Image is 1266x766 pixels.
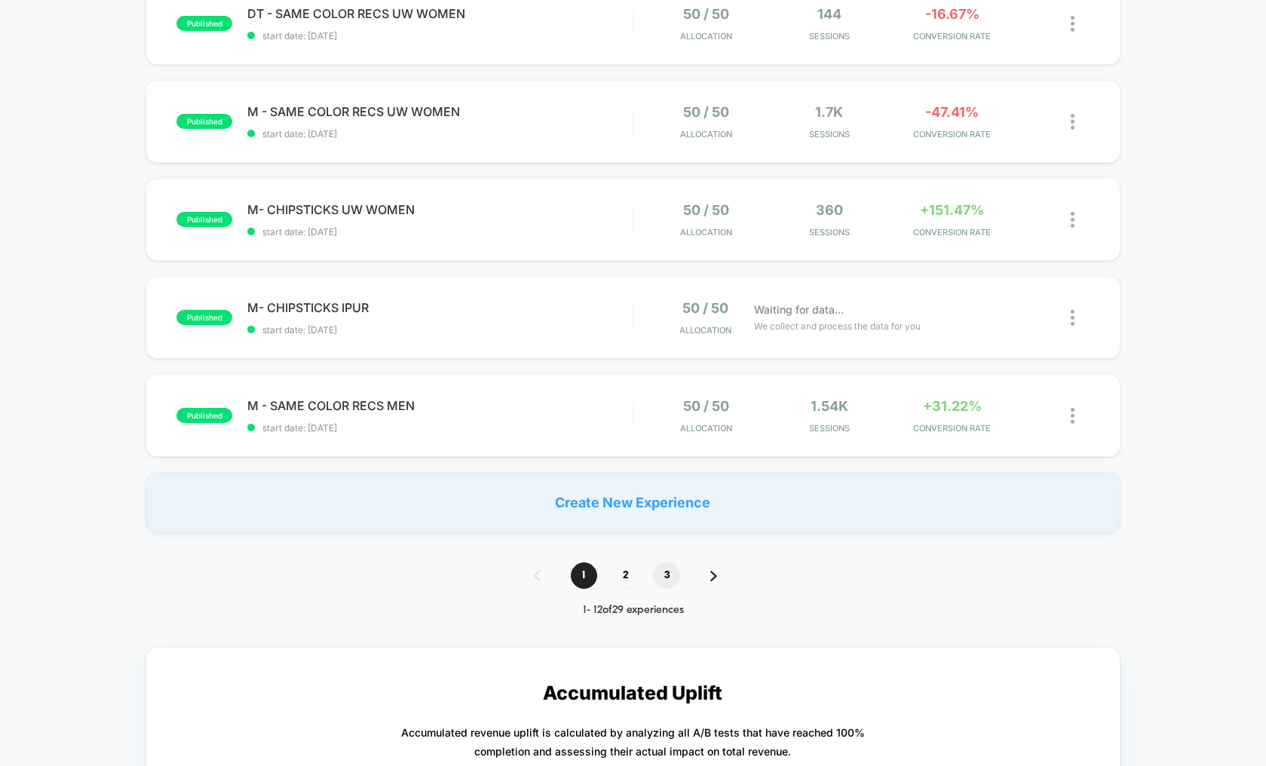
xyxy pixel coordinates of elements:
[817,6,841,22] span: 144
[754,302,844,318] span: Waiting for data...
[571,562,597,589] span: 1
[683,6,729,22] span: 50 / 50
[771,227,887,237] span: Sessions
[1071,310,1074,326] img: close
[894,31,1010,41] span: CONVERSION RATE
[247,324,633,336] span: start date: [DATE]
[920,202,984,218] span: +151.47%
[1071,212,1074,228] img: close
[247,128,633,139] span: start date: [DATE]
[146,472,1120,532] div: Create New Experience
[771,423,887,434] span: Sessions
[682,300,728,316] span: 50 / 50
[680,227,732,237] span: Allocation
[176,408,232,423] span: published
[401,723,865,761] p: Accumulated revenue uplift is calculated by analyzing all A/B tests that have reached 100% comple...
[683,398,729,414] span: 50 / 50
[1071,114,1074,130] img: close
[247,6,633,21] span: DT - SAME COLOR RECS UW WOMEN
[925,6,979,22] span: -16.67%
[679,325,731,336] span: Allocation
[543,682,722,704] p: Accumulated Uplift
[247,30,633,41] span: start date: [DATE]
[247,104,633,119] span: M - SAME COLOR RECS UW WOMEN
[680,129,732,139] span: Allocation
[519,604,747,617] div: 1 - 12 of 29 experiences
[247,300,633,315] span: M- CHIPSTICKS IPUR
[754,319,921,333] span: We collect and process the data for you
[654,562,680,589] span: 3
[894,129,1010,139] span: CONVERSION RATE
[710,571,717,581] img: pagination forward
[247,202,633,217] span: M- CHIPSTICKS UW WOMEN
[680,423,732,434] span: Allocation
[1071,16,1074,32] img: close
[176,16,232,31] span: published
[894,227,1010,237] span: CONVERSION RATE
[894,423,1010,434] span: CONVERSION RATE
[176,114,232,129] span: published
[811,398,848,414] span: 1.54k
[176,310,232,325] span: published
[771,31,887,41] span: Sessions
[680,31,732,41] span: Allocation
[683,202,729,218] span: 50 / 50
[923,398,982,414] span: +31.22%
[247,422,633,434] span: start date: [DATE]
[816,202,843,218] span: 360
[612,562,639,589] span: 2
[247,226,633,237] span: start date: [DATE]
[1071,408,1074,424] img: close
[683,104,729,120] span: 50 / 50
[925,104,979,120] span: -47.41%
[247,398,633,413] span: M - SAME COLOR RECS MEN
[176,212,232,227] span: published
[815,104,843,120] span: 1.7k
[771,129,887,139] span: Sessions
